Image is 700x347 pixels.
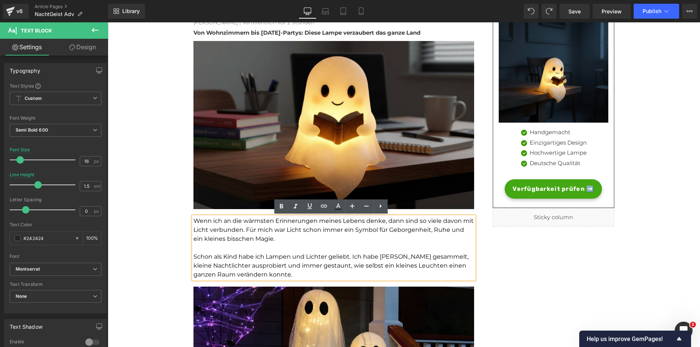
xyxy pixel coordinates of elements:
a: Preview [593,4,631,19]
button: More [682,4,697,19]
button: Undo [524,4,539,19]
span: NachtGeist Adv [35,11,74,17]
a: Laptop [316,4,334,19]
span: Text Block [21,28,52,34]
b: None [16,293,27,299]
iframe: Intercom live chat [675,322,693,340]
span: px [94,209,100,214]
a: Tablet [334,4,352,19]
span: Wenn ich an die wärmsten Erinnerungen meines Lebens denke, dann sind so viele davon mit Licht ver... [86,195,366,220]
span: em [94,184,100,189]
p: Deutsche Qualität [422,137,479,145]
button: Redo [542,4,556,19]
div: Font Size [10,147,30,152]
div: Typography [10,63,40,74]
div: Enable [10,339,78,347]
span: Verfügbarkeit prüfen ➡️ [405,162,486,171]
span: 1 [690,322,696,328]
button: Publish [634,4,679,19]
span: Publish [643,8,661,14]
span: Help us improve GemPages! [587,335,675,343]
b: Von Wohnzimmern bis [DATE]-Partys: Diese Lampe verzaubert das ganze Land [86,7,313,14]
div: Letter Spacing [10,197,101,202]
a: Article Pages [35,4,108,10]
div: % [83,232,101,245]
span: Preview [602,7,622,15]
input: Color [23,234,71,242]
div: Text Color [10,222,101,227]
span: Library [122,8,140,15]
button: Show survey - Help us improve GemPages! [587,334,684,343]
p: Handgemacht [422,106,479,114]
div: Text Shadow [10,319,42,330]
p: Einzigartiges Design [422,116,479,125]
b: Semi Bold 600 [16,127,48,133]
i: Montserrat [16,266,40,272]
a: New Library [108,4,145,19]
span: Save [568,7,581,15]
a: Verfügbarkeit prüfen ➡️ [397,157,494,176]
a: v6 [3,4,29,19]
p: Hochwertige Lampe [422,126,479,135]
div: Text Transform [10,282,101,287]
div: Font [10,254,101,259]
span: Schon als Kind habe ich Lampen und Lichter geliebt. Ich habe [PERSON_NAME] gesammelt, kleine Nach... [86,231,361,256]
div: Font Weight [10,116,101,121]
span: px [94,159,100,164]
b: Custom [25,95,42,102]
div: v6 [15,6,24,16]
div: Line Height [10,172,34,177]
div: Text Styles [10,83,101,89]
a: Design [56,39,110,56]
a: Desktop [299,4,316,19]
a: Mobile [352,4,370,19]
